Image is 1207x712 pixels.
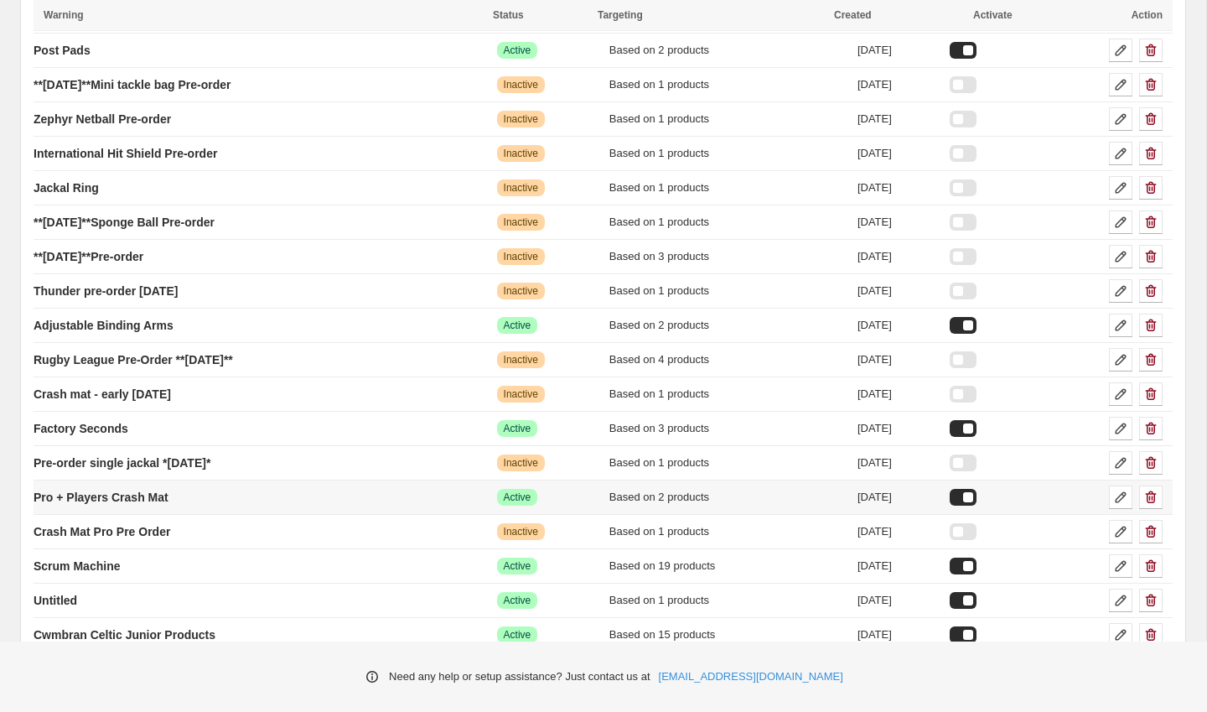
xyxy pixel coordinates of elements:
[34,42,91,59] p: Post Pads
[659,668,843,685] a: [EMAIL_ADDRESS][DOMAIN_NAME]
[34,179,99,196] p: Jackal Ring
[609,214,847,231] div: Based on 1 products
[857,283,940,299] div: [DATE]
[34,455,210,471] p: Pre-order single jackal *[DATE]*
[857,626,940,643] div: [DATE]
[504,216,538,229] span: Inactive
[857,248,940,265] div: [DATE]
[609,145,847,162] div: Based on 1 products
[609,111,847,127] div: Based on 1 products
[34,283,178,299] p: Thunder pre-order [DATE]
[34,145,217,162] p: International Hit Shield Pre-order
[504,353,538,366] span: Inactive
[857,145,940,162] div: [DATE]
[34,489,168,506] p: Pro + Players Crash Mat
[34,553,120,579] a: Scrum Machine
[504,284,538,298] span: Inactive
[609,351,847,368] div: Based on 4 products
[34,278,178,304] a: Thunder pre-order [DATE]
[34,209,215,236] a: **[DATE]**Sponge Ball Pre-order
[1132,9,1163,21] span: Action
[857,351,940,368] div: [DATE]
[609,558,847,574] div: Based on 19 products
[857,455,940,471] div: [DATE]
[34,587,77,614] a: Untitled
[857,523,940,540] div: [DATE]
[34,312,174,339] a: Adjustable Binding Arms
[609,455,847,471] div: Based on 1 products
[504,181,538,195] span: Inactive
[504,44,531,57] span: Active
[857,214,940,231] div: [DATE]
[34,111,171,127] p: Zephyr Netball Pre-order
[493,9,524,21] span: Status
[34,523,170,540] p: Crash Mat Pro Pre Order
[857,42,940,59] div: [DATE]
[857,179,940,196] div: [DATE]
[504,387,538,401] span: Inactive
[34,381,171,408] a: Crash mat - early [DATE]
[834,9,872,21] span: Created
[609,386,847,403] div: Based on 1 products
[34,106,171,133] a: Zephyr Netball Pre-order
[857,386,940,403] div: [DATE]
[504,594,531,607] span: Active
[34,76,231,93] p: **[DATE]**Mini tackle bag Pre-order
[857,558,940,574] div: [DATE]
[857,592,940,609] div: [DATE]
[609,592,847,609] div: Based on 1 products
[609,489,847,506] div: Based on 2 products
[857,489,940,506] div: [DATE]
[504,147,538,160] span: Inactive
[34,420,128,437] p: Factory Seconds
[34,558,120,574] p: Scrum Machine
[44,9,84,21] span: Warning
[34,351,233,368] p: Rugby League Pre-Order **[DATE]**
[609,42,847,59] div: Based on 2 products
[504,250,538,263] span: Inactive
[34,346,233,373] a: Rugby League Pre-Order **[DATE]**
[609,626,847,643] div: Based on 15 products
[34,71,231,98] a: **[DATE]**Mini tackle bag Pre-order
[504,525,538,538] span: Inactive
[504,559,531,573] span: Active
[34,386,171,403] p: Crash mat - early [DATE]
[609,283,847,299] div: Based on 1 products
[609,317,847,334] div: Based on 2 products
[504,319,531,332] span: Active
[34,626,215,643] p: Cwmbran Celtic Junior Products
[504,112,538,126] span: Inactive
[609,76,847,93] div: Based on 1 products
[504,491,531,504] span: Active
[598,9,643,21] span: Targeting
[609,179,847,196] div: Based on 1 products
[504,456,538,470] span: Inactive
[504,78,538,91] span: Inactive
[609,523,847,540] div: Based on 1 products
[34,140,217,167] a: International Hit Shield Pre-order
[857,420,940,437] div: [DATE]
[857,111,940,127] div: [DATE]
[609,420,847,437] div: Based on 3 products
[973,9,1013,21] span: Activate
[34,214,215,231] p: **[DATE]**Sponge Ball Pre-order
[34,484,168,511] a: Pro + Players Crash Mat
[34,518,170,545] a: Crash Mat Pro Pre Order
[34,450,210,476] a: Pre-order single jackal *[DATE]*
[34,174,99,201] a: Jackal Ring
[857,76,940,93] div: [DATE]
[504,628,531,642] span: Active
[34,415,128,442] a: Factory Seconds
[504,422,531,435] span: Active
[34,317,174,334] p: Adjustable Binding Arms
[34,592,77,609] p: Untitled
[857,317,940,334] div: [DATE]
[609,248,847,265] div: Based on 3 products
[34,37,91,64] a: Post Pads
[34,621,215,648] a: Cwmbran Celtic Junior Products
